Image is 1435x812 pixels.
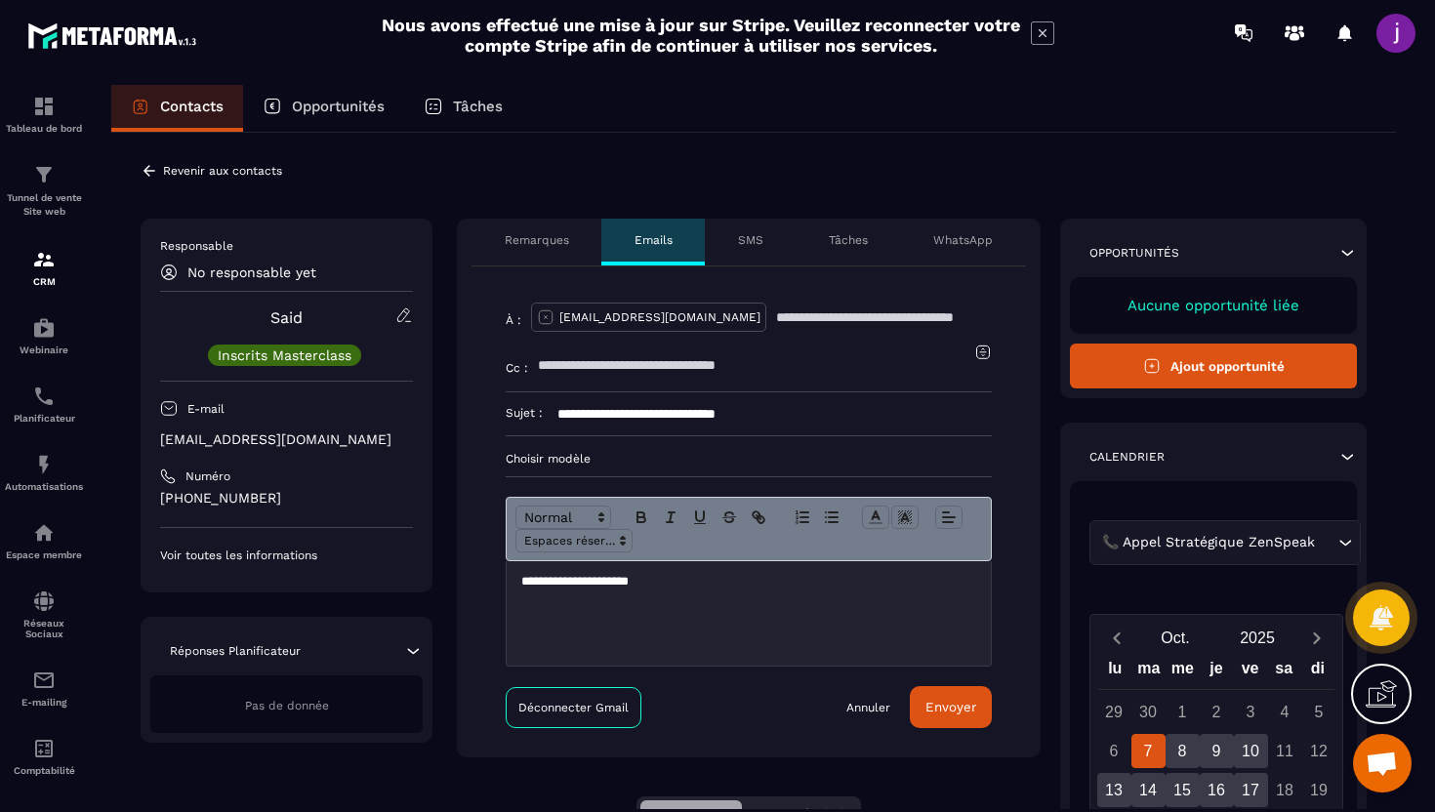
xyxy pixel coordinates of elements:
p: Opportunités [292,98,385,115]
p: Tunnel de vente Site web [5,191,83,219]
a: Said [270,308,303,327]
div: Search for option [1089,520,1361,565]
div: 30 [1131,695,1166,729]
a: Opportunités [243,85,404,132]
a: automationsautomationsWebinaire [5,302,83,370]
div: sa [1267,655,1301,689]
a: social-networksocial-networkRéseaux Sociaux [5,575,83,654]
h2: Nous avons effectué une mise à jour sur Stripe. Veuillez reconnecter votre compte Stripe afin de ... [381,15,1021,56]
span: 📞 Appel Stratégique ZenSpeak [1097,532,1319,553]
input: Search for option [1319,532,1333,553]
div: 6 [1097,734,1131,768]
p: [EMAIL_ADDRESS][DOMAIN_NAME] [559,309,760,325]
div: 2 [1200,695,1234,729]
div: 17 [1234,773,1268,807]
a: formationformationTunnel de vente Site web [5,148,83,233]
p: E-mail [187,401,225,417]
img: email [32,669,56,692]
p: WhatsApp [933,232,993,248]
p: Réseaux Sociaux [5,618,83,639]
div: 10 [1234,734,1268,768]
div: me [1166,655,1200,689]
p: No responsable yet [187,264,316,280]
a: schedulerschedulerPlanificateur [5,370,83,438]
p: Planificateur [5,413,83,424]
div: lu [1098,655,1132,689]
p: Tableau de bord [5,123,83,134]
p: Inscrits Masterclass [218,348,351,362]
button: Open months overlay [1134,621,1216,655]
p: Remarques [505,232,569,248]
span: Pas de donnée [245,699,329,712]
p: Choisir modèle [506,451,992,467]
div: 15 [1166,773,1200,807]
div: 8 [1166,734,1200,768]
p: Tâches [829,232,868,248]
p: SMS [738,232,763,248]
a: Contacts [111,85,243,132]
p: Sujet : [506,405,543,421]
div: di [1300,655,1334,689]
button: Envoyer [910,686,992,728]
img: automations [32,453,56,476]
div: ma [1132,655,1167,689]
p: E-mailing [5,697,83,708]
a: Tâches [404,85,522,132]
div: 12 [1302,734,1336,768]
p: Emails [635,232,673,248]
p: Aucune opportunité liée [1089,297,1337,314]
div: 7 [1131,734,1166,768]
a: automationsautomationsAutomatisations [5,438,83,507]
p: Calendrier [1089,449,1165,465]
p: Webinaire [5,345,83,355]
img: scheduler [32,385,56,408]
p: [EMAIL_ADDRESS][DOMAIN_NAME] [160,430,413,449]
div: 13 [1097,773,1131,807]
button: Next month [1298,625,1334,651]
p: Comptabilité [5,765,83,776]
a: Déconnecter Gmail [506,687,641,728]
p: Contacts [160,98,224,115]
p: Opportunités [1089,245,1179,261]
p: Automatisations [5,481,83,492]
img: logo [27,18,203,54]
a: formationformationTableau de bord [5,80,83,148]
div: ve [1233,655,1267,689]
a: Annuler [846,700,890,715]
a: emailemailE-mailing [5,654,83,722]
p: Voir toutes les informations [160,548,413,563]
div: 5 [1302,695,1336,729]
div: 9 [1200,734,1234,768]
img: automations [32,521,56,545]
p: Cc : [506,360,528,376]
div: 4 [1268,695,1302,729]
img: formation [32,248,56,271]
img: social-network [32,589,56,613]
div: je [1200,655,1234,689]
div: 11 [1268,734,1302,768]
p: À : [506,312,521,328]
a: formationformationCRM [5,233,83,302]
div: 18 [1268,773,1302,807]
div: 3 [1234,695,1268,729]
div: 1 [1166,695,1200,729]
button: Previous month [1098,625,1134,651]
a: automationsautomationsEspace membre [5,507,83,575]
p: Réponses Planificateur [170,643,301,659]
p: Responsable [160,238,413,254]
img: formation [32,163,56,186]
div: 19 [1302,773,1336,807]
img: accountant [32,737,56,760]
button: Open years overlay [1216,621,1298,655]
div: Ouvrir le chat [1353,734,1412,792]
p: Espace membre [5,549,83,560]
div: 29 [1097,695,1131,729]
div: 16 [1200,773,1234,807]
p: Numéro [185,468,230,484]
p: Tâches [453,98,503,115]
img: formation [32,95,56,118]
p: Revenir aux contacts [163,164,282,178]
p: CRM [5,276,83,287]
p: [PHONE_NUMBER] [160,489,413,507]
img: automations [32,316,56,340]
